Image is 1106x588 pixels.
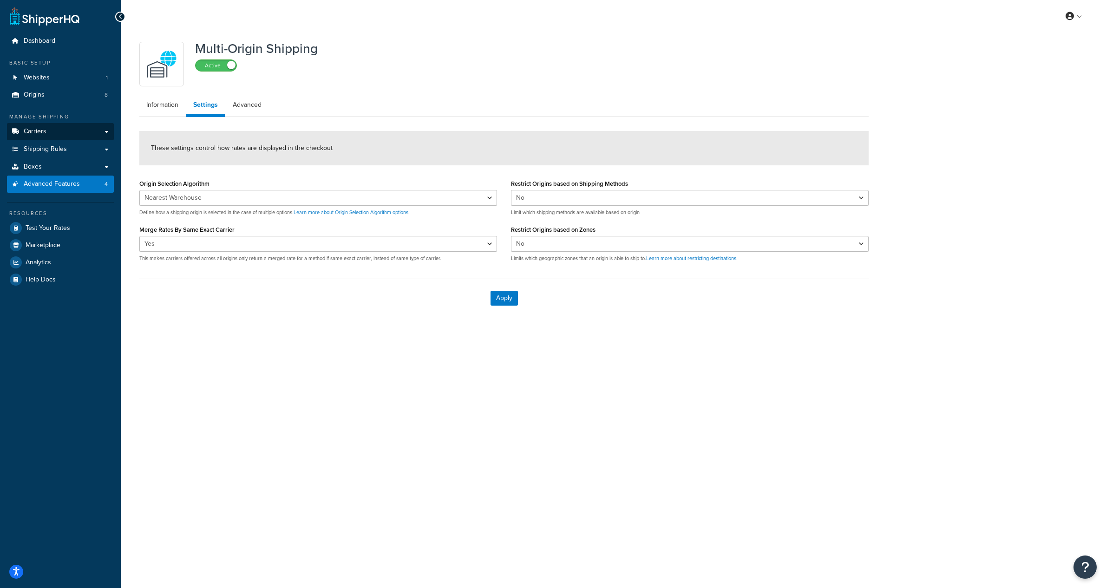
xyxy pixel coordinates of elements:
span: 4 [105,180,108,188]
div: Basic Setup [7,59,114,67]
a: Information [139,96,185,114]
span: 8 [105,91,108,99]
span: Advanced Features [24,180,80,188]
span: Test Your Rates [26,224,70,232]
a: Analytics [7,254,114,271]
label: Merge Rates By Same Exact Carrier [139,226,235,233]
p: Limits which geographic zones that an origin is able to ship to. [511,255,869,262]
button: Open Resource Center [1073,555,1097,579]
span: Websites [24,74,50,82]
p: Define how a shipping origin is selected in the case of multiple options. [139,209,497,216]
li: Advanced Features [7,176,114,193]
a: Settings [186,96,225,117]
img: WatD5o0RtDAAAAAElFTkSuQmCC [145,48,178,80]
span: Help Docs [26,276,56,284]
a: Learn more about Origin Selection Algorithm options. [294,209,410,216]
span: These settings control how rates are displayed in the checkout [151,143,333,153]
span: 1 [106,74,108,82]
li: Origins [7,86,114,104]
a: Dashboard [7,33,114,50]
span: Dashboard [24,37,55,45]
a: Websites1 [7,69,114,86]
span: Analytics [26,259,51,267]
a: Shipping Rules [7,141,114,158]
span: Shipping Rules [24,145,67,153]
span: Origins [24,91,45,99]
a: Advanced [226,96,268,114]
label: Origin Selection Algorithm [139,180,209,187]
span: Boxes [24,163,42,171]
span: Carriers [24,128,46,136]
label: Active [196,60,236,71]
a: Carriers [7,123,114,140]
span: Marketplace [26,242,60,249]
a: Help Docs [7,271,114,288]
li: Websites [7,69,114,86]
a: Test Your Rates [7,220,114,236]
label: Restrict Origins based on Shipping Methods [511,180,628,187]
h1: Multi-Origin Shipping [195,42,318,56]
label: Restrict Origins based on Zones [511,226,596,233]
a: Origins8 [7,86,114,104]
button: Apply [491,291,518,306]
p: This makes carriers offered across all origins only return a merged rate for a method if same exa... [139,255,497,262]
div: Manage Shipping [7,113,114,121]
p: Limit which shipping methods are available based on origin [511,209,869,216]
a: Advanced Features4 [7,176,114,193]
a: Learn more about restricting destinations. [646,255,738,262]
a: Marketplace [7,237,114,254]
div: Resources [7,209,114,217]
a: Boxes [7,158,114,176]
